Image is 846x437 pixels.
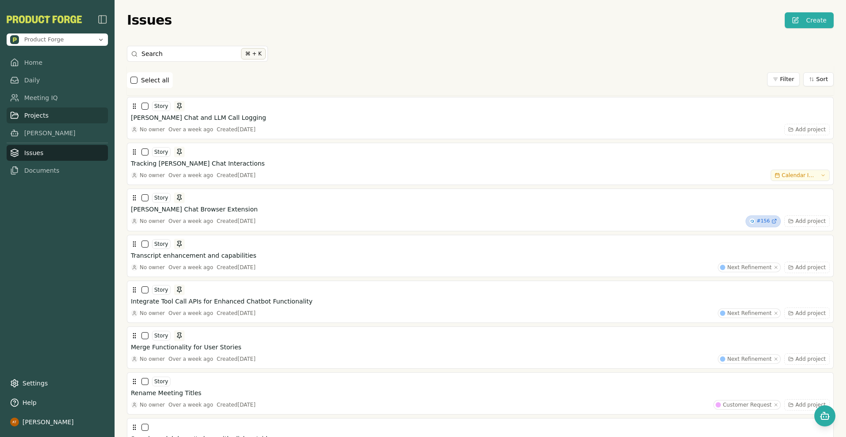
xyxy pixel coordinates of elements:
[140,310,165,317] span: No owner
[152,101,171,111] div: Story
[131,113,266,122] h3: [PERSON_NAME] Chat and LLM Call Logging
[140,172,165,179] span: No owner
[718,308,781,318] button: Next Refinement
[131,205,258,214] h3: [PERSON_NAME] Chat Browser Extension
[131,343,241,352] h3: Merge Functionality for User Stories
[784,215,830,227] button: Add project
[168,172,213,179] div: Over a week ago
[784,124,830,135] button: Add project
[217,310,256,317] div: Created [DATE]
[141,76,169,85] label: Select all
[217,264,256,271] div: Created [DATE]
[785,12,834,28] button: Create
[152,285,171,295] div: Story
[10,35,19,44] img: Product Forge
[131,251,830,260] button: Transcript enhancement and capabilities
[7,414,108,430] button: [PERSON_NAME]
[7,125,108,141] a: [PERSON_NAME]
[795,126,826,133] span: Add project
[713,400,781,410] button: Customer Request
[217,172,256,179] div: Created [DATE]
[7,72,108,88] a: Daily
[168,310,213,317] div: Over a week ago
[7,90,108,106] a: Meeting IQ
[784,399,830,411] button: Add project
[241,48,266,59] span: ⌘ + K
[7,145,108,161] a: Issues
[168,218,213,225] div: Over a week ago
[727,264,772,271] span: Next Refinement
[7,375,108,391] a: Settings
[7,55,108,70] a: Home
[803,72,834,86] button: Sort
[7,107,108,123] a: Projects
[131,297,830,306] button: Integrate Tool Call APIs for Enhanced Chatbot Functionality
[795,356,826,363] span: Add project
[131,297,312,306] h3: Integrate Tool Call APIs for Enhanced Chatbot Functionality
[7,163,108,178] a: Documents
[152,147,171,157] div: Story
[152,331,171,341] div: Story
[97,14,108,25] img: sidebar
[168,264,213,271] div: Over a week ago
[131,343,830,352] button: Merge Functionality for User Stories
[814,405,835,426] button: Open chat
[131,205,830,214] button: [PERSON_NAME] Chat Browser Extension
[127,12,172,28] h1: Issues
[7,15,82,23] img: Product Forge
[7,15,82,23] button: PF-Logo
[10,418,19,426] img: profile
[727,310,772,317] span: Next Refinement
[723,401,772,408] span: Customer Request
[795,401,826,408] span: Add project
[795,218,826,225] span: Add project
[131,251,256,260] h3: Transcript enhancement and capabilities
[727,356,772,363] span: Next Refinement
[767,72,800,86] button: Filter
[757,218,770,225] span: #156
[217,218,256,225] div: Created [DATE]
[784,353,830,365] button: Add project
[140,264,165,271] span: No owner
[168,356,213,363] div: Over a week ago
[217,401,256,408] div: Created [DATE]
[152,193,171,203] div: Story
[140,401,165,408] span: No owner
[168,401,213,408] div: Over a week ago
[795,310,826,317] span: Add project
[217,126,256,133] div: Created [DATE]
[131,389,201,397] h3: Rename Meeting Titles
[168,126,213,133] div: Over a week ago
[131,159,830,168] button: Tracking [PERSON_NAME] Chat Interactions
[784,262,830,273] button: Add project
[152,239,171,249] div: Story
[140,356,165,363] span: No owner
[24,36,64,44] span: Product Forge
[140,218,165,225] span: No owner
[795,264,826,271] span: Add project
[152,377,171,386] div: Story
[131,389,830,397] button: Rename Meeting Titles
[771,170,830,181] button: Calendar Integration
[782,172,817,179] span: Calendar Integration
[140,126,165,133] span: No owner
[718,354,781,364] button: Next Refinement
[7,33,108,46] button: Open organization switcher
[217,356,256,363] div: Created [DATE]
[718,263,781,272] button: Next Refinement
[131,159,265,168] h3: Tracking [PERSON_NAME] Chat Interactions
[7,395,108,411] button: Help
[784,307,830,319] button: Add project
[127,46,268,62] button: Search⌘ + K
[131,113,830,122] button: [PERSON_NAME] Chat and LLM Call Logging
